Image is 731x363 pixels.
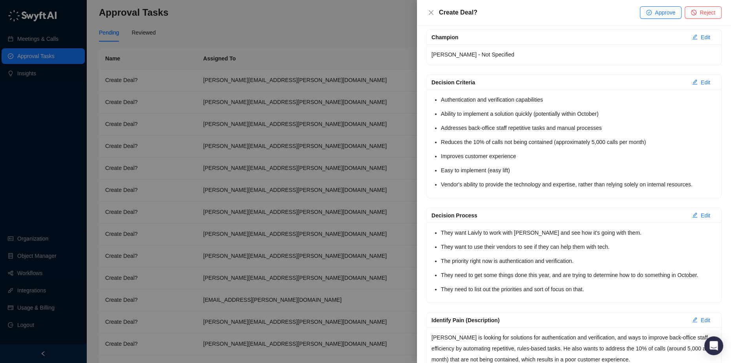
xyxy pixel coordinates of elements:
span: close [428,9,434,16]
li: They want to use their vendors to see if they can help them with tech. [441,241,716,252]
span: edit [692,34,698,40]
div: Open Intercom Messenger [704,336,723,355]
div: Champion [431,33,686,42]
li: Addresses back-office staff repetitive tasks and manual processes [441,122,716,133]
button: Edit [686,76,716,89]
li: Ability to implement a solution quickly (potentially within October) [441,108,716,119]
li: The priority right now is authentication and verification. [441,255,716,266]
li: Easy to implement (easy lift) [441,165,716,176]
button: Edit [686,314,716,327]
span: Edit [701,211,710,220]
li: Authentication and verification capabilities [441,94,716,105]
div: Create Deal? [439,8,640,17]
li: They need to get some things done this year, and are trying to determine how to do something in O... [441,270,716,281]
span: Approve [655,8,675,17]
span: edit [692,317,698,323]
span: stop [691,10,696,15]
li: Vendor's ability to provide the technology and expertise, rather than relying solely on internal ... [441,179,716,190]
div: Decision Criteria [431,78,686,87]
li: They need to list out the priorities and sort of focus on that. [441,284,716,295]
button: Approve [640,6,682,19]
span: Edit [701,316,710,325]
span: Reject [700,8,715,17]
button: Reject [685,6,722,19]
span: Edit [701,78,710,87]
div: Identify Pain (Description) [431,316,686,325]
button: Edit [686,31,716,44]
span: check-circle [646,10,652,15]
li: They want Laivly to work with [PERSON_NAME] and see how it's going with them. [441,227,716,238]
li: Improves customer experience [441,151,716,162]
div: Decision Process [431,211,686,220]
span: edit [692,79,698,85]
p: [PERSON_NAME] - Not Specified [431,49,716,60]
li: Reduces the 10% of calls not being contained (approximately 5,000 calls per month) [441,137,716,148]
span: Edit [701,33,710,42]
button: Close [426,8,436,17]
span: edit [692,212,698,218]
button: Edit [686,209,716,222]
